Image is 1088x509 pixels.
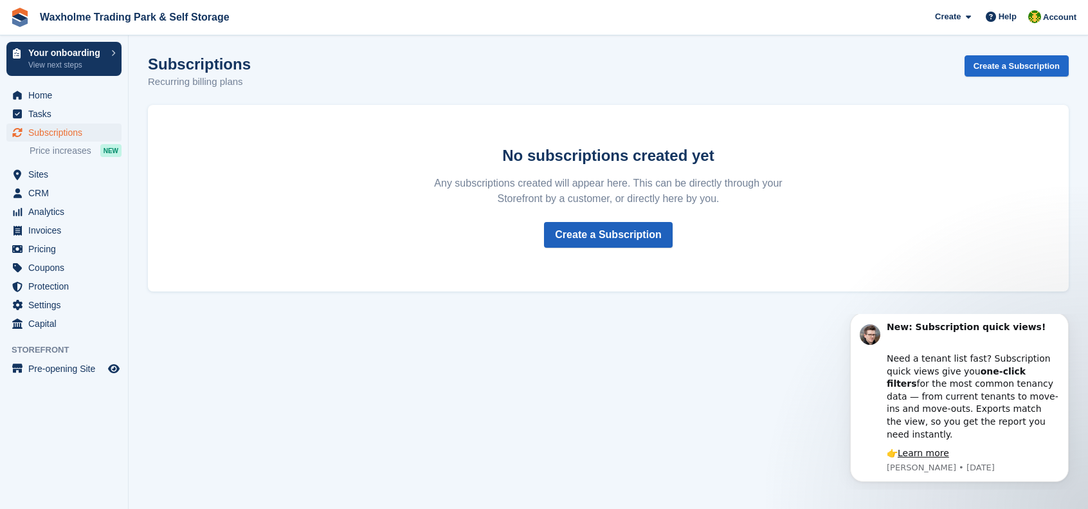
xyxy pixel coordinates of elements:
[10,8,30,27] img: stora-icon-8386f47178a22dfd0bd8f6a31ec36ba5ce8667c1dd55bd0f319d3a0aa187defe.svg
[148,55,251,73] h1: Subscriptions
[28,296,105,314] span: Settings
[935,10,961,23] span: Create
[28,124,105,142] span: Subscriptions
[6,42,122,76] a: Your onboarding View next steps
[30,145,91,157] span: Price increases
[35,6,235,28] a: Waxholme Trading Park & Self Storage
[28,48,105,57] p: Your onboarding
[56,7,228,146] div: Message content
[502,147,714,164] strong: No subscriptions created yet
[56,8,215,18] b: New: Subscription quick views!
[56,26,228,127] div: Need a tenant list fast? Subscription quick views give you for the most common tenancy data — fro...
[6,124,122,142] a: menu
[56,133,228,146] div: 👉
[1028,10,1041,23] img: Waxholme Self Storage
[12,344,128,356] span: Storefront
[6,165,122,183] a: menu
[6,315,122,333] a: menu
[67,134,118,144] a: Learn more
[106,361,122,376] a: Preview store
[28,105,105,123] span: Tasks
[999,10,1017,23] span: Help
[30,143,122,158] a: Price increases NEW
[1043,11,1076,24] span: Account
[831,314,1088,490] iframe: Intercom notifications message
[100,144,122,157] div: NEW
[28,221,105,239] span: Invoices
[6,360,122,378] a: menu
[56,148,228,160] p: Message from Steven, sent 3d ago
[6,259,122,277] a: menu
[28,315,105,333] span: Capital
[28,184,105,202] span: CRM
[29,10,50,31] img: Profile image for Steven
[148,75,251,89] p: Recurring billing plans
[421,176,796,207] p: Any subscriptions created will appear here. This can be directly through your Storefront by a cus...
[6,184,122,202] a: menu
[544,222,672,248] a: Create a Subscription
[6,105,122,123] a: menu
[28,277,105,295] span: Protection
[6,221,122,239] a: menu
[28,240,105,258] span: Pricing
[6,296,122,314] a: menu
[28,203,105,221] span: Analytics
[6,86,122,104] a: menu
[28,59,105,71] p: View next steps
[28,86,105,104] span: Home
[965,55,1069,77] a: Create a Subscription
[6,240,122,258] a: menu
[6,277,122,295] a: menu
[28,165,105,183] span: Sites
[28,259,105,277] span: Coupons
[28,360,105,378] span: Pre-opening Site
[6,203,122,221] a: menu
